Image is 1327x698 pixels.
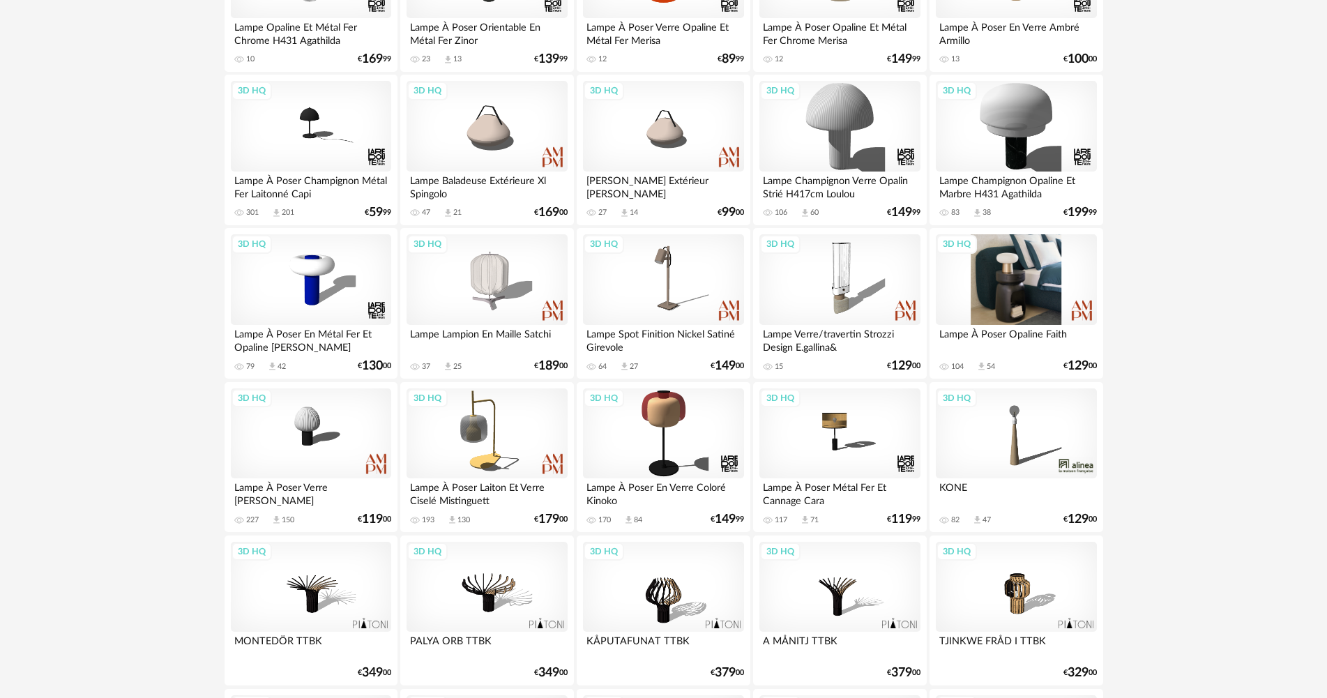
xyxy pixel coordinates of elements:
[760,235,801,253] div: 3D HQ
[887,515,920,524] div: € 99
[457,515,470,525] div: 130
[936,325,1096,353] div: Lampe À Poser Opaline Faith
[407,18,567,46] div: Lampe À Poser Orientable En Métal Fer Zinor
[577,382,750,533] a: 3D HQ Lampe À Poser En Verre Coloré Kinoko 170 Download icon 84 €14999
[891,515,912,524] span: 119
[722,54,736,64] span: 89
[598,54,607,64] div: 12
[453,362,462,372] div: 25
[936,172,1096,199] div: Lampe Champignon Opaline Et Marbre H431 Agathilda
[987,362,995,372] div: 54
[400,382,573,533] a: 3D HQ Lampe À Poser Laiton Et Verre Ciselé Mistinguett 193 Download icon 130 €17900
[443,54,453,65] span: Download icon
[1068,515,1089,524] span: 129
[972,515,983,525] span: Download icon
[634,515,642,525] div: 84
[810,515,819,525] div: 71
[231,172,391,199] div: Lampe À Poser Champignon Métal Fer Laitonné Capi
[407,325,567,353] div: Lampe Lampion En Maille Satchi
[225,228,397,379] a: 3D HQ Lampe À Poser En Métal Fer Et Opaline [PERSON_NAME] 79 Download icon 42 €13000
[231,18,391,46] div: Lampe Opaline Et Métal Fer Chrome H431 Agathilda
[358,361,391,371] div: € 00
[362,515,383,524] span: 119
[407,172,567,199] div: Lampe Baladeuse Extérieure Xl Spingolo
[1063,515,1097,524] div: € 00
[534,54,568,64] div: € 99
[936,632,1096,660] div: TJINKWE FRÅD I TTBK
[584,235,624,253] div: 3D HQ
[225,382,397,533] a: 3D HQ Lampe À Poser Verre [PERSON_NAME] 227 Download icon 150 €11900
[722,208,736,218] span: 99
[407,82,448,100] div: 3D HQ
[583,18,743,46] div: Lampe À Poser Verre Opaline Et Métal Fer Merisa
[407,389,448,407] div: 3D HQ
[231,478,391,506] div: Lampe À Poser Verre [PERSON_NAME]
[887,208,920,218] div: € 99
[400,228,573,379] a: 3D HQ Lampe Lampion En Maille Satchi 37 Download icon 25 €18900
[407,632,567,660] div: PALYA ORB TTBK
[246,362,255,372] div: 79
[1068,361,1089,371] span: 129
[369,208,383,218] span: 59
[584,543,624,561] div: 3D HQ
[930,228,1102,379] a: 3D HQ Lampe À Poser Opaline Faith 104 Download icon 54 €12900
[715,361,736,371] span: 149
[891,668,912,678] span: 379
[937,82,977,100] div: 3D HQ
[453,54,462,64] div: 13
[937,389,977,407] div: 3D HQ
[282,515,294,525] div: 150
[232,543,272,561] div: 3D HQ
[453,208,462,218] div: 21
[891,54,912,64] span: 149
[760,389,801,407] div: 3D HQ
[1068,668,1089,678] span: 329
[930,536,1102,686] a: 3D HQ TJINKWE FRÅD I TTBK €32900
[598,515,611,525] div: 170
[407,478,567,506] div: Lampe À Poser Laiton Et Verre Ciselé Mistinguett
[583,478,743,506] div: Lampe À Poser En Verre Coloré Kinoko
[715,668,736,678] span: 379
[1063,668,1097,678] div: € 00
[422,515,434,525] div: 193
[1063,208,1097,218] div: € 99
[800,208,810,218] span: Download icon
[759,172,920,199] div: Lampe Champignon Verre Opalin Strié H417cm Loulou
[715,515,736,524] span: 149
[753,228,926,379] a: 3D HQ Lampe Verre/travertin Strozzi Design E.gallina& 15 €12900
[1063,361,1097,371] div: € 00
[775,54,783,64] div: 12
[534,361,568,371] div: € 00
[365,208,391,218] div: € 99
[538,361,559,371] span: 189
[358,515,391,524] div: € 00
[271,515,282,525] span: Download icon
[225,536,397,686] a: 3D HQ MONTEDÖR TTBK €34900
[753,536,926,686] a: 3D HQ A MÅNITJ TTBK €37900
[759,325,920,353] div: Lampe Verre/travertin Strozzi Design E.gallina&
[246,515,259,525] div: 227
[447,515,457,525] span: Download icon
[775,208,787,218] div: 106
[887,54,920,64] div: € 99
[278,362,286,372] div: 42
[760,82,801,100] div: 3D HQ
[267,361,278,372] span: Download icon
[930,382,1102,533] a: 3D HQ KONE 82 Download icon 47 €12900
[760,543,801,561] div: 3D HQ
[1068,208,1089,218] span: 199
[362,54,383,64] span: 169
[534,208,568,218] div: € 00
[232,235,272,253] div: 3D HQ
[711,361,744,371] div: € 00
[1068,54,1089,64] span: 100
[246,54,255,64] div: 10
[891,361,912,371] span: 129
[936,478,1096,506] div: KONE
[232,389,272,407] div: 3D HQ
[759,632,920,660] div: A MÅNITJ TTBK
[534,668,568,678] div: € 00
[358,54,391,64] div: € 99
[619,208,630,218] span: Download icon
[753,382,926,533] a: 3D HQ Lampe À Poser Métal Fer Et Cannage Cara 117 Download icon 71 €11999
